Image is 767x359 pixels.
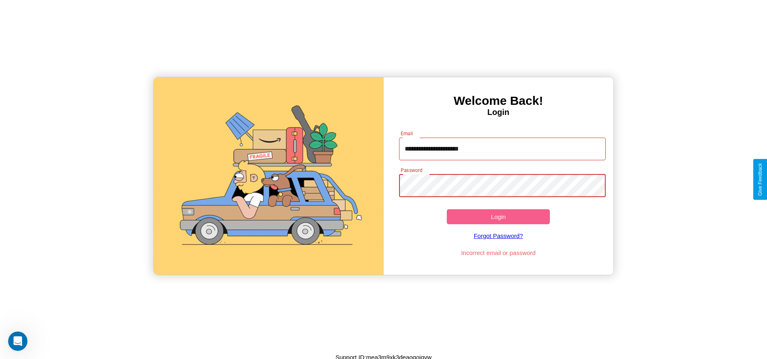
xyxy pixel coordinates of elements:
div: Give Feedback [757,163,763,196]
label: Password [401,167,422,174]
label: Email [401,130,413,137]
h3: Welcome Back! [384,94,613,108]
img: gif [154,77,383,275]
h4: Login [384,108,613,117]
p: Incorrect email or password [395,247,602,258]
a: Forgot Password? [395,224,602,247]
iframe: Intercom live chat [8,331,27,351]
button: Login [447,209,550,224]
